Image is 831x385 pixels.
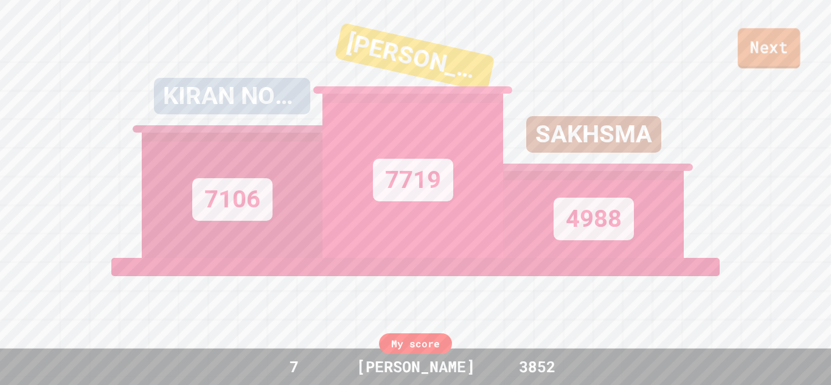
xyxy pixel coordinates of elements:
[335,23,495,92] div: [PERSON_NAME]
[248,355,339,378] div: 7
[738,28,801,68] a: Next
[526,116,661,153] div: SAKHSMA
[554,198,634,240] div: 4988
[379,333,452,354] div: My score
[192,178,273,221] div: 7106
[373,159,453,201] div: 7719
[492,355,583,378] div: 3852
[344,355,487,378] div: [PERSON_NAME]
[154,78,310,114] div: KIRAN NORTHEAST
